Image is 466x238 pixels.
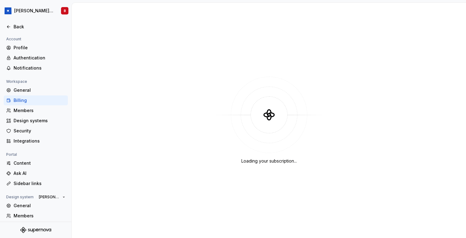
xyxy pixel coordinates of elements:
[14,24,65,30] div: Back
[241,158,297,164] div: Loading your subscription...
[14,87,65,93] div: General
[4,106,68,115] a: Members
[4,78,30,85] div: Workspace
[14,65,65,71] div: Notifications
[4,158,68,168] a: Content
[14,170,65,176] div: Ask AI
[4,168,68,178] a: Ask AI
[4,63,68,73] a: Notifications
[4,193,36,201] div: Design system
[39,195,60,200] span: [PERSON_NAME] Design System
[20,227,51,233] svg: Supernova Logo
[14,203,65,209] div: General
[14,55,65,61] div: Authentication
[4,136,68,146] a: Integrations
[14,128,65,134] div: Security
[14,8,54,14] div: [PERSON_NAME] Design System
[14,138,65,144] div: Integrations
[64,8,66,13] div: B
[14,107,65,114] div: Members
[1,4,70,18] button: [PERSON_NAME] Design SystemB
[4,179,68,188] a: Sidebar links
[14,45,65,51] div: Profile
[4,53,68,63] a: Authentication
[14,160,65,166] div: Content
[4,126,68,136] a: Security
[14,118,65,124] div: Design systems
[14,180,65,187] div: Sidebar links
[14,213,65,219] div: Members
[4,43,68,53] a: Profile
[4,211,68,221] a: Members
[4,35,24,43] div: Account
[4,85,68,95] a: General
[4,22,68,32] a: Back
[4,7,12,14] img: 049812b6-2877-400d-9dc9-987621144c16.png
[14,97,65,103] div: Billing
[4,116,68,126] a: Design systems
[4,201,68,211] a: General
[4,221,68,231] a: Versions
[4,95,68,105] a: Billing
[4,151,19,158] div: Portal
